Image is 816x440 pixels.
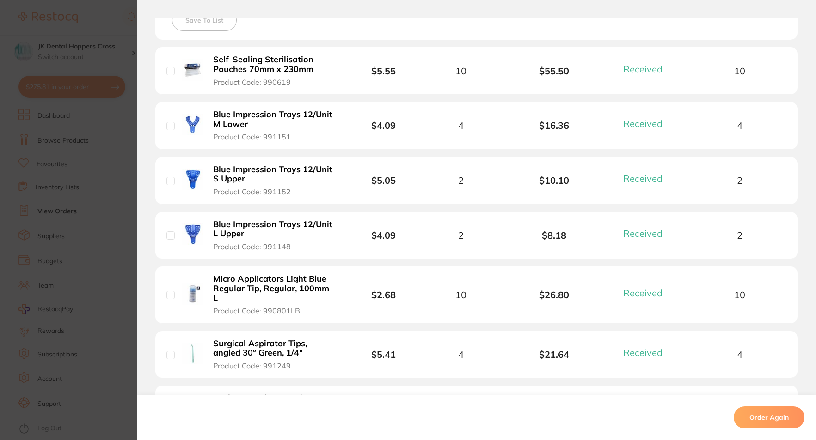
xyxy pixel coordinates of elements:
button: K Files, Stainless Steel Size: #10, 25mm Product Code: 993586 [210,393,338,425]
b: $21.64 [508,349,601,360]
b: Blue Impression Trays 12/Unit L Upper [213,220,336,239]
img: Micro Applicators Light Blue Regular Tip, Regular, 100mm L [182,283,203,305]
b: Micro Applicators Light Blue Regular Tip, Regular, 100mm L [213,274,336,303]
button: Blue Impression Trays 12/Unit S Upper Product Code: 991152 [210,164,338,197]
span: Product Code: 991151 [213,133,291,141]
button: Received [620,63,674,75]
b: Surgical Aspirator Tips, angled 30° Green, 1/4" [213,339,336,358]
img: Self-Sealing Sterilisation Pouches 70mm x 230mm [182,59,203,81]
div: Message content [40,20,164,52]
span: 2 [458,175,464,186]
span: 10 [734,289,745,300]
div: Hi [PERSON_NAME], [40,20,164,29]
span: 4 [737,349,742,360]
button: Surgical Aspirator Tips, angled 30° Green, 1/4" Product Code: 991249 [210,338,338,371]
span: 4 [737,120,742,131]
img: Profile image for Restocq [21,22,36,37]
button: Received [620,173,674,184]
img: Blue Impression Trays 12/Unit S Upper [182,169,203,190]
span: 2 [458,230,464,241]
span: Received [623,287,663,299]
span: 4 [458,349,464,360]
b: $5.55 [371,65,396,77]
b: $4.09 [371,120,396,131]
span: Received [623,118,663,129]
span: 2 [737,175,742,186]
span: 10 [734,66,745,76]
p: Message from Restocq, sent 5m ago [40,53,164,61]
b: Blue Impression Trays 12/Unit M Lower [213,110,336,129]
span: Received [623,347,663,358]
img: Blue Impression Trays 12/Unit L Upper [182,223,203,245]
span: Product Code: 991148 [213,242,291,251]
button: Blue Impression Trays 12/Unit L Upper Product Code: 991148 [210,219,338,252]
b: $5.41 [371,349,396,360]
span: Product Code: 991249 [213,362,291,370]
b: K Files, Stainless Steel Size: #10, 25mm [213,393,336,412]
img: Surgical Aspirator Tips, angled 30° Green, 1/4" [182,343,203,364]
button: Received [620,347,674,358]
b: $26.80 [508,289,601,300]
button: Received [620,228,674,239]
b: Blue Impression Trays 12/Unit S Upper [213,165,336,184]
button: Blue Impression Trays 12/Unit M Lower Product Code: 991151 [210,109,338,142]
div: Happy [DATE]! Is there anything I can do for your [DATE]? 😊 [40,34,164,52]
span: 2 [737,230,742,241]
span: Received [623,63,663,75]
img: Blue Impression Trays 12/Unit M Lower [182,114,203,135]
b: $5.05 [371,175,396,186]
button: Self-Sealing Sterilisation Pouches 70mm x 230mm Product Code: 990619 [210,54,338,87]
span: 4 [458,120,464,131]
span: Received [623,228,663,239]
span: Product Code: 990801LB [213,307,300,315]
b: $2.68 [371,289,396,301]
button: Micro Applicators Light Blue Regular Tip, Regular, 100mm L Product Code: 990801LB [210,274,338,315]
span: Product Code: 991152 [213,187,291,196]
span: 10 [455,289,466,300]
span: Product Code: 990619 [213,78,291,86]
button: Received [620,118,674,129]
span: Received [623,173,663,184]
div: message notification from Restocq, 5m ago. Hi JK, Happy Tuesday! Is there anything I can do for y... [14,14,171,67]
span: 10 [455,66,466,76]
b: Self-Sealing Sterilisation Pouches 70mm x 230mm [213,55,336,74]
b: $8.18 [508,230,601,241]
button: Order Again [734,406,804,428]
b: $10.10 [508,175,601,186]
b: $4.09 [371,229,396,241]
b: $16.36 [508,120,601,131]
b: $55.50 [508,66,601,76]
button: Save To List [172,10,237,31]
button: Received [620,287,674,299]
